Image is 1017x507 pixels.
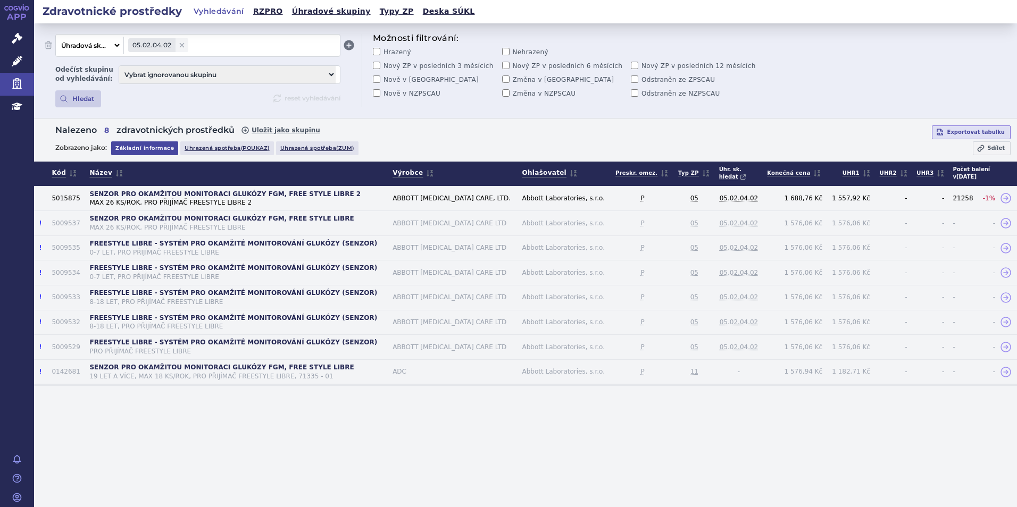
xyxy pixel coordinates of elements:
[640,367,644,376] abbr: P
[715,162,763,187] th: Úhr. sk.
[250,4,286,19] a: RZPRO
[874,260,912,285] td: -
[827,310,874,335] td: 1 576,06 Kč
[827,186,874,211] td: 1 557,92 Kč
[678,167,710,179] a: Typ ZP
[373,48,498,56] label: Hrazený
[640,293,644,302] abbr: P
[912,285,949,310] td: -
[38,343,43,352] span: !
[336,145,354,151] span: (zum)
[640,343,644,352] abbr: P
[89,347,384,356] span: PRO PŘIJÍMAČ FREESTYLE LIBRE
[502,89,510,97] input: Změna v NZPSCAU
[373,62,380,69] input: Nový ZP v posledních 3 měsících
[89,372,384,381] span: 19 LET A VÍCE, MAX 18 KS/ROK, PRO PŘIJÍMAČ FREESTYLE LIBRE, 71335 - 01
[128,38,188,52] span: 05.02.04.02
[615,167,668,179] a: Preskr. omez.
[518,285,611,310] td: Abbott Laboratories, s.r.o.
[720,318,758,327] abbr: 05.02.04.02
[978,235,999,260] td: -
[502,89,627,98] label: Změna v NZPSCAU
[690,243,698,252] abbr: 05
[767,167,821,179] a: Konečná cena
[518,310,611,335] td: Abbott Laboratories, s.r.o.
[912,310,949,335] td: -
[631,89,638,97] input: Odstraněn ze NZPSCAU
[89,339,377,346] strong: FREESTYLE LIBRE - SYSTÉM PRO OKAMŽITÉ MONITOROVÁNÍ GLUKÓZY (SENZOR)
[502,75,627,84] label: Změna v [GEOGRAPHIC_DATA]
[880,167,907,179] a: UHR2
[631,75,756,84] label: Odstraněn ze ZPSCAU
[720,268,758,277] abbr: 05.02.04.02
[518,235,611,260] td: Abbott Laboratories, s.r.o.
[89,198,384,207] span: MAX 26 KS/ROK, PRO PŘIJÍMAČ FREESTYLE LIBRE 2
[38,219,43,228] span: !
[89,223,384,232] span: MAX 26 KS/ROK, PRO PŘIJÍMAČ FREESTYLE LIBRE
[38,243,43,252] span: !
[690,343,698,352] abbr: 05
[978,310,999,335] td: -
[38,318,43,327] span: !
[52,166,77,180] a: Kód
[518,260,611,285] td: Abbott Laboratories, s.r.o.
[47,335,85,360] td: 5009529
[522,166,577,180] a: Ohlašovatel
[720,219,758,228] abbr: 05.02.04.02
[388,310,518,335] td: ABBOTT [MEDICAL_DATA] CARE LTD
[827,359,874,385] td: 1 182,71 Kč
[827,285,874,310] td: 1 576,06 Kč
[631,75,638,83] input: Odstraněn ze ZPSCAU
[99,123,114,137] span: 8
[874,285,912,310] td: -
[276,141,359,155] a: Uhrazená spotřeba(zum)
[631,62,756,70] label: Nový ZP v posledních 12 měsících
[973,141,1011,155] span: Sdílet
[89,314,377,322] strong: FREESTYLE LIBRE - SYSTÉM PRO OKAMŽITÉ MONITOROVÁNÍ GLUKÓZY (SENZOR)
[373,89,380,97] input: Nově v NZPSCAU
[89,240,377,247] strong: FREESTYLE LIBRE - SYSTÉM PRO OKAMŽITÉ MONITOROVÁNÍ GLUKÓZY (SENZOR)
[978,359,999,385] td: -
[89,190,361,198] strong: SENZOR PRO OKAMŽITOU MONITORACI GLUKÓZY FGM, FREE STYLE LIBRE 2
[241,126,320,134] button: Uložit jako skupinu
[690,219,698,228] abbr: 05
[388,359,518,385] td: ADC
[690,293,698,302] abbr: 05
[948,162,999,187] th: Počet balení v [DATE]
[690,194,698,203] abbr: 05
[640,194,644,203] abbr: P
[388,235,518,260] td: ABBOTT [MEDICAL_DATA] CARE LTD
[827,211,874,236] td: 1 576,06 Kč
[948,359,978,385] td: -
[420,4,478,19] a: Deska SÚKL
[874,335,912,360] td: -
[393,166,434,180] span: Výrobce
[948,211,978,236] td: -
[690,367,698,376] abbr: 11
[38,268,43,277] span: !
[631,89,756,98] label: Odstraněn ze NZPSCAU
[912,211,949,236] td: -
[89,248,384,257] span: 0-7 LET, PRO PŘIJÍMAČ FREESTYLE LIBRE
[874,211,912,236] td: -
[241,145,270,151] span: (poukaz)
[827,335,874,360] td: 1 576,06 Kč
[377,4,417,19] a: Typy ZP
[373,89,498,98] label: Nově v NZPSCAU
[47,285,85,310] td: 5009533
[640,219,644,228] abbr: P
[874,186,912,211] td: -
[843,167,870,179] a: UHR1
[874,359,912,385] td: -
[874,235,912,260] td: -
[47,310,85,335] td: 5009532
[89,264,377,272] strong: FREESTYLE LIBRE - SYSTÉM PRO OKAMŽITÉ MONITOROVÁNÍ GLUKÓZY (SENZOR)
[720,243,758,252] abbr: 05.02.04.02
[89,364,354,371] strong: SENZOR PRO OKAMŽITOU MONITORACI GLUKÓZY FGM, FREE STYLE LIBRE
[640,243,644,252] abbr: P
[763,186,827,211] td: 1 688,76 Kč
